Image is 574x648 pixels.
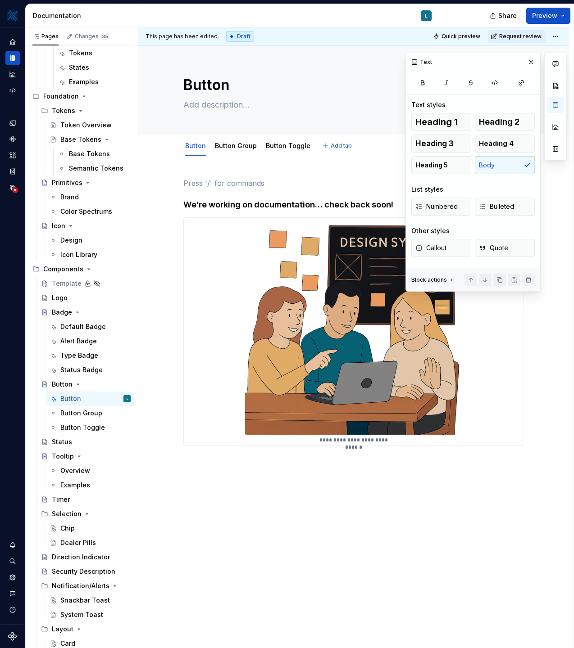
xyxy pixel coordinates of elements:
[52,495,70,504] div: Timer
[37,377,134,391] a: Button
[146,33,219,40] span: This page has been edited.
[29,262,134,276] div: Components
[37,449,134,463] a: Tooltip
[46,363,134,377] a: Status Badge
[46,233,134,247] a: Design
[46,420,134,435] a: Button Toggle
[46,132,134,147] a: Base Tokens
[46,118,134,132] a: Token Overview
[55,147,134,161] a: Base Tokens
[37,276,134,291] a: Template
[75,33,109,40] div: Changes
[182,74,522,96] textarea: Button
[52,279,82,288] div: Template
[532,11,557,20] span: Preview
[52,509,82,518] div: Selection
[37,435,134,449] a: Status
[46,190,134,204] a: Brand
[526,8,570,24] button: Preview
[29,89,134,103] div: Foundation
[69,164,123,173] div: Semantic Tokens
[46,463,134,478] a: Overview
[46,406,134,420] a: Button Group
[425,12,428,19] div: L
[60,193,79,202] div: Brand
[46,521,134,535] a: Chip
[185,142,206,149] a: Button
[60,365,103,374] div: Status Badge
[37,550,134,564] a: Direction Indicator
[60,135,101,144] div: Base Tokens
[46,607,134,622] a: System Toast
[46,478,134,492] a: Examples
[5,538,20,552] button: Notifications
[32,33,59,40] div: Pages
[5,554,20,568] button: Search ⌘K
[5,180,20,195] a: Data sources
[69,63,89,72] div: States
[215,142,257,149] a: Button Group
[55,75,134,89] a: Examples
[37,622,134,636] div: Layout
[52,581,109,590] div: Notification/Alerts
[8,632,17,641] svg: Supernova Logo
[46,319,134,334] a: Default Badge
[52,553,110,562] div: Direction Indicator
[331,142,352,149] span: Add tab
[60,639,75,648] div: Card
[46,247,134,262] a: Icon Library
[37,507,134,521] div: Selection
[5,148,20,162] div: Assets
[183,199,524,210] h4: We’re working on documentation… check back soon!
[60,351,98,360] div: Type Badge
[5,132,20,146] a: Components
[60,524,75,533] div: Chip
[60,596,110,605] div: Snackbar Toast
[182,136,210,155] div: Button
[262,136,314,155] div: Button Toggle
[226,31,254,42] div: Draft
[60,466,90,475] div: Overview
[46,348,134,363] a: Type Badge
[485,8,523,24] button: Share
[266,142,310,149] a: Button Toggle
[37,219,134,233] a: Icon
[43,92,79,101] div: Foundation
[5,51,20,65] a: Documentation
[7,10,18,21] img: 6599c211-2218-4379-aa47-474b768e6477.png
[69,77,99,86] div: Examples
[60,322,106,331] div: Default Badge
[211,136,260,155] div: Button Group
[37,492,134,507] a: Timer
[60,207,112,216] div: Color Spectrums
[52,380,73,389] div: Button
[52,221,65,230] div: Icon
[52,567,115,576] div: Security Description
[488,30,546,43] button: Request review
[60,423,105,432] div: Button Toggle
[60,337,97,346] div: Alert Badge
[60,610,103,619] div: System Toast
[498,11,517,20] span: Share
[37,103,134,118] div: Tokens
[442,33,480,40] span: Quick preview
[46,391,134,406] a: ButtonL
[46,204,134,219] a: Color Spectrums
[60,538,96,547] div: Dealer Pills
[499,33,542,40] span: Request review
[100,33,109,40] span: 35
[52,308,72,317] div: Badge
[5,67,20,81] a: Analytics
[46,334,134,348] a: Alert Badge
[5,116,20,130] a: Design tokens
[319,139,356,152] button: Add tab
[5,586,20,601] button: Contact support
